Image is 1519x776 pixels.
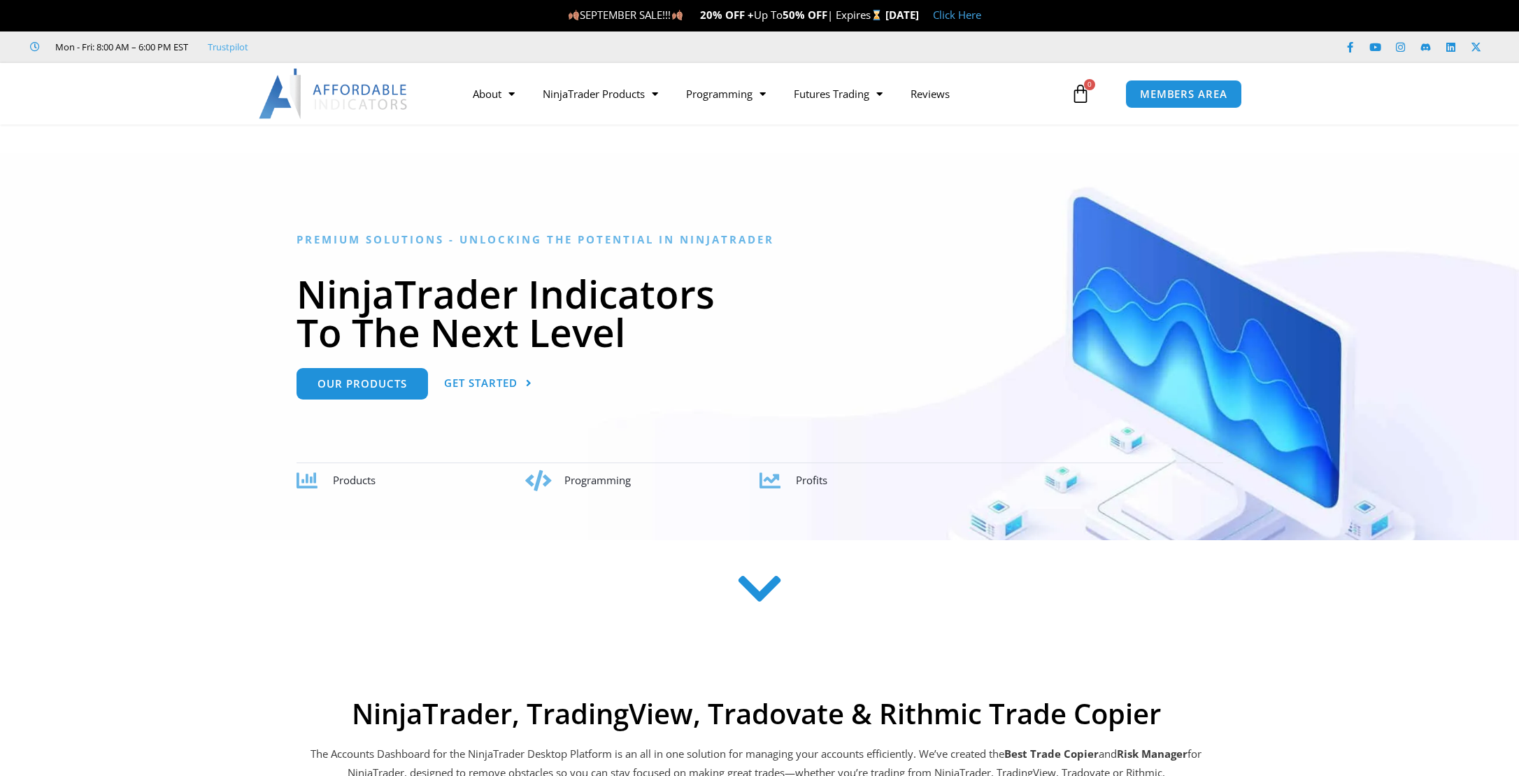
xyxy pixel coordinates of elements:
img: LogoAI | Affordable Indicators – NinjaTrader [259,69,409,119]
span: Get Started [444,378,518,388]
strong: Risk Manager [1117,747,1188,761]
span: Products [333,473,376,487]
a: Futures Trading [780,78,897,110]
a: Reviews [897,78,964,110]
h6: Premium Solutions - Unlocking the Potential in NinjaTrader [297,233,1223,246]
span: Mon - Fri: 8:00 AM – 6:00 PM EST [52,38,188,55]
a: MEMBERS AREA [1125,80,1242,108]
strong: 20% OFF + [700,8,754,22]
a: Our Products [297,368,428,400]
a: 0 [1050,73,1111,114]
a: NinjaTrader Products [529,78,672,110]
h2: NinjaTrader, TradingView, Tradovate & Rithmic Trade Copier [308,697,1204,731]
span: SEPTEMBER SALE!!! Up To | Expires [568,8,885,22]
h1: NinjaTrader Indicators To The Next Level [297,274,1223,351]
a: Programming [672,78,780,110]
a: Trustpilot [208,38,248,55]
img: ⌛ [871,10,882,20]
img: 🍂 [569,10,579,20]
span: Programming [564,473,631,487]
span: MEMBERS AREA [1140,89,1227,99]
strong: [DATE] [885,8,919,22]
a: Get Started [444,368,532,400]
strong: 50% OFF [783,8,827,22]
a: About [459,78,529,110]
img: 🍂 [672,10,683,20]
b: Best Trade Copier [1004,747,1099,761]
span: 0 [1084,79,1095,90]
span: Profits [796,473,827,487]
nav: Menu [459,78,1067,110]
span: Our Products [318,379,407,389]
a: Click Here [933,8,981,22]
